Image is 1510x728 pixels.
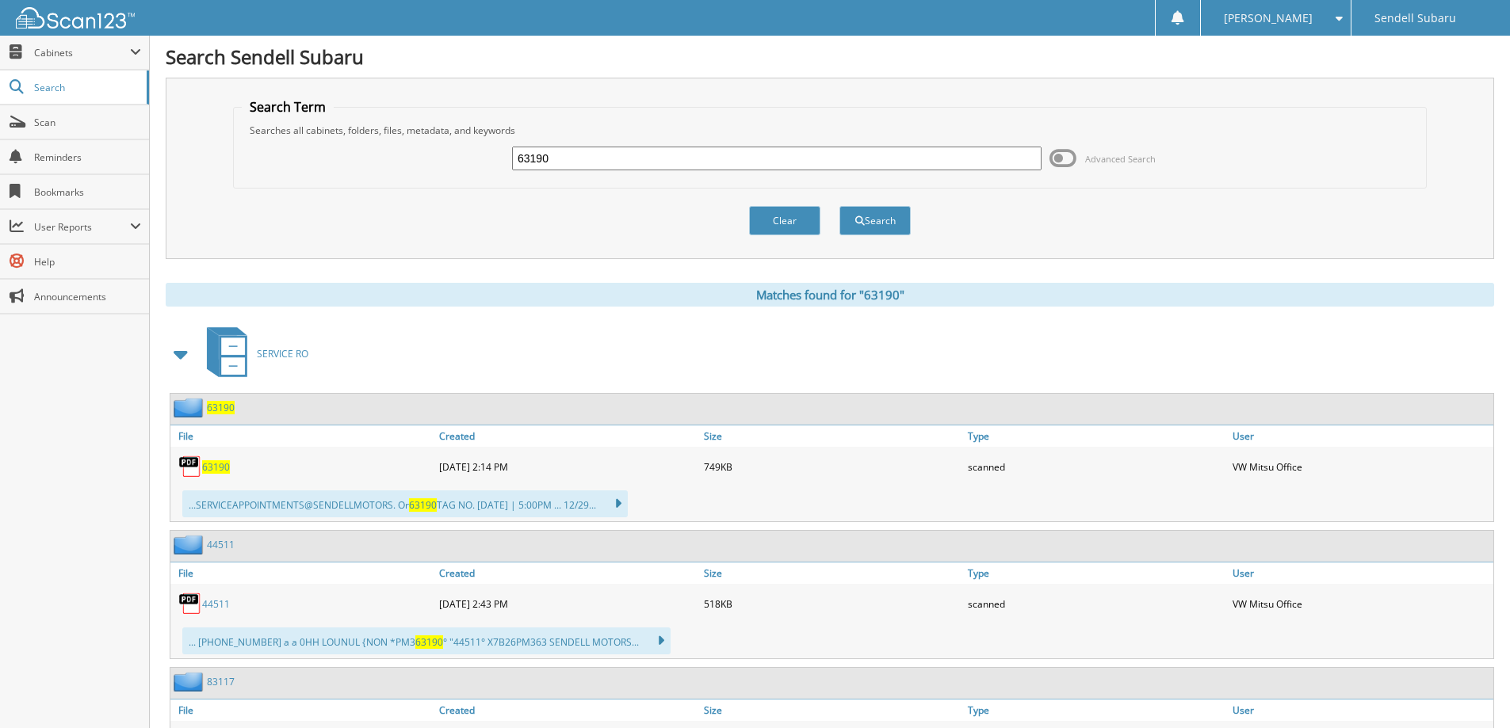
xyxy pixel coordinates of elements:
a: 44511 [207,538,235,551]
a: Type [964,425,1229,447]
div: scanned [964,451,1229,482]
a: User [1229,562,1493,584]
div: Matches found for "63190" [166,283,1494,307]
img: folder2.png [174,672,207,692]
span: SERVICE RO [257,347,308,360]
a: Created [435,699,700,721]
a: Created [435,425,700,447]
img: PDF.png [178,592,202,616]
a: Type [964,699,1229,721]
div: [DATE] 2:14 PM [435,451,700,482]
div: ... [PHONE_NUMBER] a a 0HH LOUNUL {NON *PM3 ° "44511° X7B26PM363 SENDELL MOTORS... [182,627,671,654]
a: Created [435,562,700,584]
img: scan123-logo-white.svg [16,7,135,29]
img: PDF.png [178,455,202,478]
img: folder2.png [174,535,207,555]
legend: Search Term [242,98,334,116]
a: File [170,699,435,721]
a: 44511 [202,597,230,611]
a: SERVICE RO [197,322,308,385]
span: Advanced Search [1085,153,1156,165]
div: 518KB [700,588,965,619]
a: 63190 [207,401,235,414]
img: folder2.png [174,398,207,417]
span: Sendell Subaru [1374,13,1456,23]
span: User Reports [34,220,130,234]
a: Type [964,562,1229,584]
button: Search [839,206,911,235]
iframe: Chat Widget [1431,652,1510,728]
span: Bookmarks [34,185,141,199]
span: Scan [34,116,141,129]
div: VW Mitsu Office [1229,588,1493,619]
a: Size [700,699,965,721]
a: File [170,425,435,447]
div: ...SERVICEAPPOINTMENTS@SENDELLMOTORS. Or TAG NO. [DATE] | 5:00PM ... 12/29... [182,490,628,517]
div: [DATE] 2:43 PM [435,588,700,619]
a: Size [700,562,965,584]
span: 63190 [415,635,443,649]
a: Size [700,425,965,447]
div: 749KB [700,451,965,482]
span: 63190 [409,498,437,512]
h1: Search Sendell Subaru [166,44,1494,70]
span: Search [34,81,139,94]
div: Searches all cabinets, folders, files, metadata, and keywords [242,124,1418,137]
button: Clear [749,206,820,235]
a: User [1229,699,1493,721]
span: [PERSON_NAME] [1224,13,1313,23]
span: Help [34,255,141,269]
div: scanned [964,588,1229,619]
a: File [170,562,435,584]
span: Cabinets [34,46,130,59]
a: 63190 [202,460,230,474]
span: Reminders [34,151,141,164]
span: Announcements [34,290,141,303]
a: 83117 [207,675,235,688]
a: User [1229,425,1493,447]
div: VW Mitsu Office [1229,451,1493,482]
